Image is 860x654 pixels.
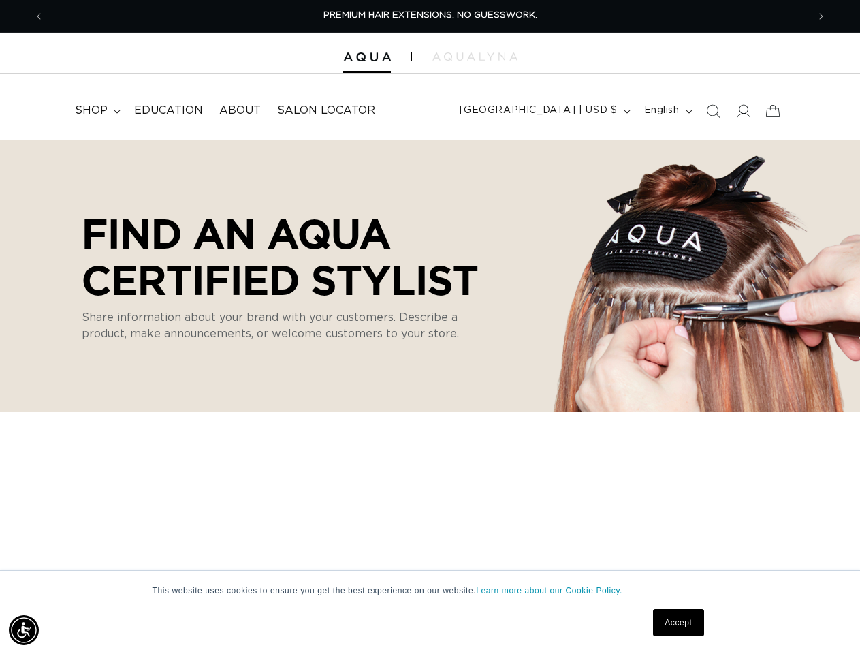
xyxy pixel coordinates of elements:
img: Aqua Hair Extensions [343,52,391,62]
span: English [644,104,680,118]
span: shop [75,104,108,118]
span: Salon Locator [277,104,375,118]
button: [GEOGRAPHIC_DATA] | USD $ [451,98,636,124]
iframe: Chat Widget [792,589,860,654]
div: Accessibility Menu [9,615,39,645]
img: aqualyna.com [432,52,517,61]
a: Accept [653,609,703,636]
span: About [219,104,261,118]
span: [GEOGRAPHIC_DATA] | USD $ [460,104,618,118]
p: This website uses cookies to ensure you get the best experience on our website. [153,585,708,597]
a: Learn more about our Cookie Policy. [476,586,622,595]
summary: Search [698,96,728,126]
p: Share information about your brand with your customers. Describe a product, make announcements, o... [82,309,477,342]
button: English [636,98,698,124]
a: Education [126,95,211,126]
button: Next announcement [806,3,836,29]
p: Find an AQUA Certified Stylist [82,210,497,302]
summary: shop [67,95,126,126]
span: Education [134,104,203,118]
span: PREMIUM HAIR EXTENSIONS. NO GUESSWORK. [323,11,537,20]
button: Previous announcement [24,3,54,29]
a: Salon Locator [269,95,383,126]
a: About [211,95,269,126]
